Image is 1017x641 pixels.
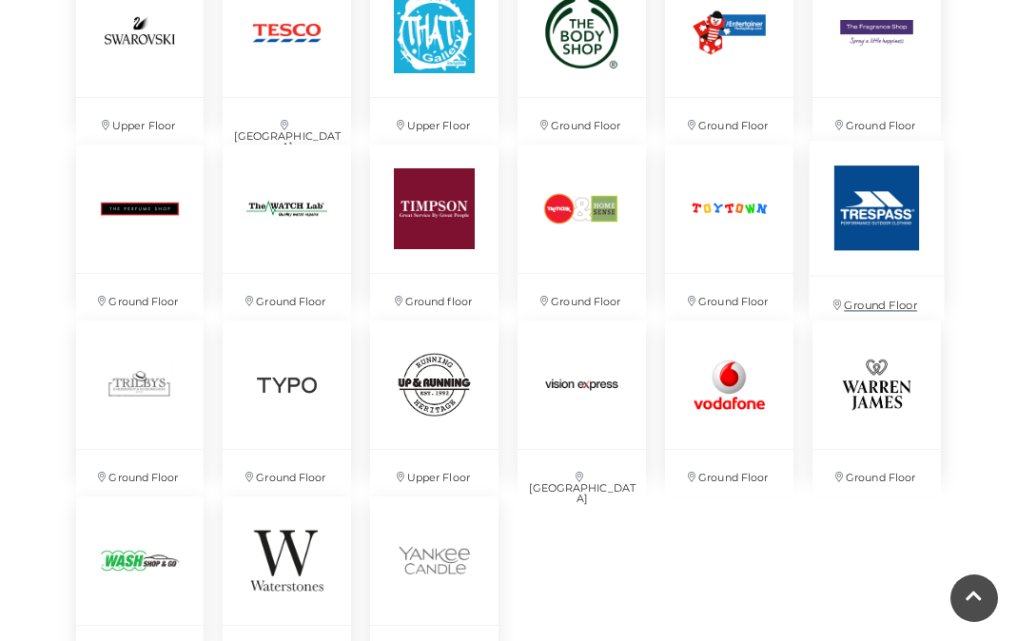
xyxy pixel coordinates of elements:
p: Ground Floor [810,277,945,325]
a: Ground Floor [67,135,214,311]
p: Ground Floor [665,450,793,496]
a: Ground Floor [655,311,803,487]
a: Ground Floor [508,135,655,311]
a: Ground floor [361,135,508,311]
a: Ground Floor [799,131,954,316]
p: Ground Floor [812,98,941,145]
p: Upper Floor [76,98,205,145]
a: Ground Floor [213,311,361,487]
img: Wash Shop and Go, Basingstoke, Festival Place, Hampshire [76,496,205,625]
p: Ground Floor [223,274,351,320]
p: Upper Floor [370,98,499,145]
a: Ground Floor [803,311,950,487]
a: Up & Running at Festival Place Upper Floor [361,311,508,487]
p: Ground Floor [76,450,205,496]
p: Ground floor [370,274,499,320]
a: Ground Floor [67,311,214,487]
p: Ground Floor [518,274,646,320]
img: Up & Running at Festival Place [370,320,499,449]
a: Ground Floor [655,135,803,311]
p: Ground Floor [518,98,646,145]
p: Upper Floor [370,450,499,496]
p: Ground Floor [812,450,941,496]
p: Ground Floor [76,274,205,320]
p: [GEOGRAPHIC_DATA] [518,450,646,517]
a: The Watch Lab at Festival Place, Basingstoke. Ground Floor [213,135,361,311]
p: Ground Floor [665,274,793,320]
p: [GEOGRAPHIC_DATA] [223,98,351,165]
img: The Watch Lab at Festival Place, Basingstoke. [223,145,351,273]
p: Ground Floor [223,450,351,496]
a: [GEOGRAPHIC_DATA] [508,311,655,487]
p: Ground Floor [665,98,793,145]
